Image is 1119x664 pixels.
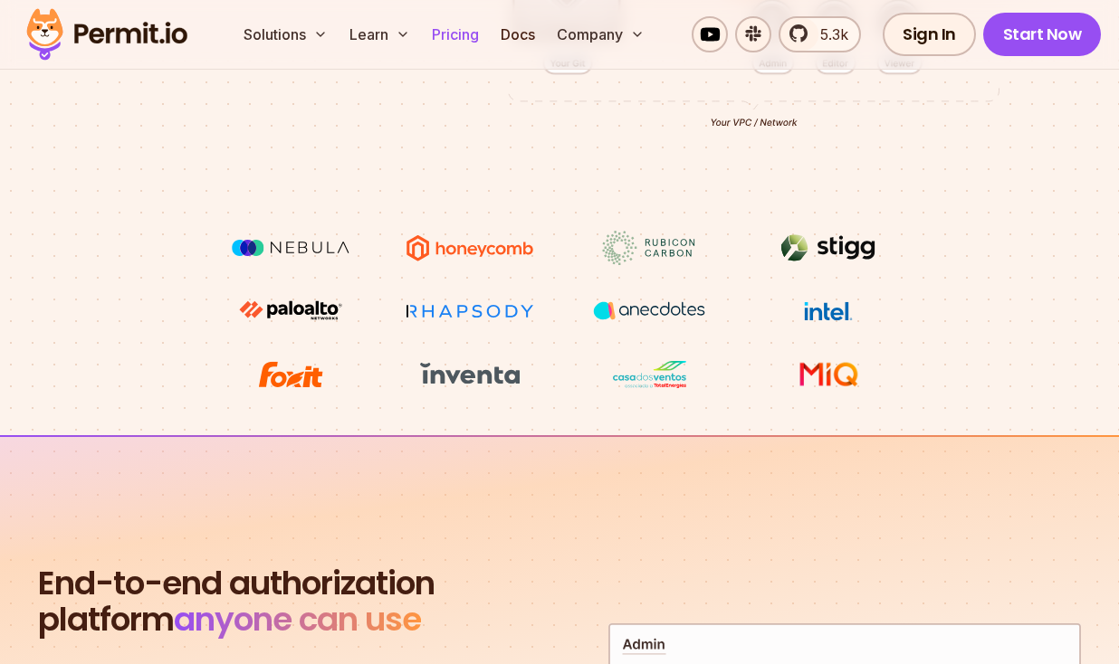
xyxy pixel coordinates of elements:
[809,24,848,45] span: 5.3k
[983,13,1102,56] a: Start Now
[342,16,417,52] button: Learn
[402,294,538,328] img: Rhapsody Health
[236,16,335,52] button: Solutions
[581,357,717,392] img: Casa dos Ventos
[38,565,435,602] span: End-to-end authorization
[581,294,717,327] img: vega
[883,13,976,56] a: Sign In
[223,357,359,392] img: Foxit
[550,16,652,52] button: Company
[493,16,542,52] a: Docs
[402,357,538,390] img: inventa
[760,294,896,328] img: Intel
[223,294,359,327] img: paloalto
[223,231,359,265] img: Nebula
[18,4,196,65] img: Permit logo
[38,565,435,638] h2: platform
[425,16,486,52] a: Pricing
[402,231,538,265] img: Honeycomb
[768,359,890,390] img: MIQ
[760,231,896,265] img: Stigg
[581,231,717,265] img: Rubicon
[174,596,421,642] span: anyone can use
[779,16,861,52] a: 5.3k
